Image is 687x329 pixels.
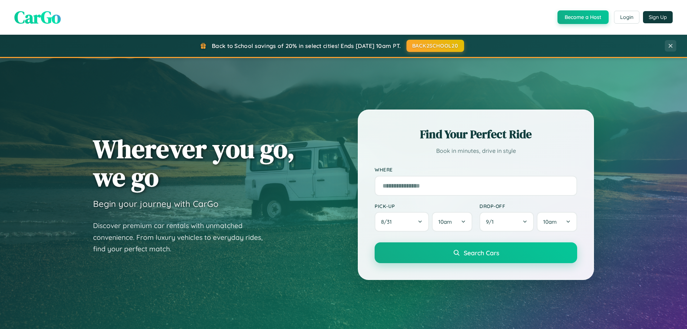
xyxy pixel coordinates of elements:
button: Search Cars [375,242,577,263]
button: 10am [432,212,472,232]
h1: Wherever you go, we go [93,135,295,191]
button: Login [614,11,639,24]
span: 8 / 31 [381,218,395,225]
label: Drop-off [479,203,577,209]
p: Discover premium car rentals with unmatched convenience. From luxury vehicles to everyday rides, ... [93,220,272,255]
button: 8/31 [375,212,429,232]
h3: Begin your journey with CarGo [93,198,219,209]
span: Back to School savings of 20% in select cities! Ends [DATE] 10am PT. [212,42,401,49]
button: 10am [537,212,577,232]
h2: Find Your Perfect Ride [375,126,577,142]
span: 10am [543,218,557,225]
span: 10am [438,218,452,225]
p: Book in minutes, drive in style [375,146,577,156]
span: 9 / 1 [486,218,497,225]
label: Pick-up [375,203,472,209]
span: CarGo [14,5,61,29]
button: Become a Host [557,10,609,24]
button: 9/1 [479,212,534,232]
span: Search Cars [464,249,499,257]
button: BACK2SCHOOL20 [406,40,464,52]
button: Sign Up [643,11,673,23]
label: Where [375,167,577,173]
